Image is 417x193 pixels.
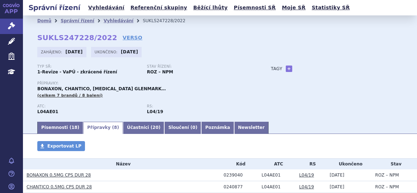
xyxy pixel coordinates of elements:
a: L04/19 [299,173,314,178]
span: 20 [152,125,158,130]
a: Písemnosti SŘ [232,3,278,13]
td: FINGOLIMOD [258,181,296,193]
strong: fingolimod [147,109,163,114]
th: Ukončeno [326,159,372,169]
span: 18 [71,125,77,130]
h2: Správní řízení [23,3,86,13]
span: 0 [193,125,195,130]
a: Referenční skupiny [128,3,189,13]
a: CHANTICO 0,5MG CPS DUR 28 [27,184,92,189]
p: Typ SŘ: [37,64,140,69]
td: ROZ – NPM [371,169,417,181]
th: ATC [258,159,296,169]
span: Zahájeno: [41,49,63,55]
a: Poznámka [201,122,234,134]
a: Moje SŘ [280,3,308,13]
a: + [286,66,292,72]
span: Exportovat LP [47,144,81,149]
span: [DATE] [330,184,345,189]
td: FINGOLIMOD [258,169,296,181]
p: Přípravky: [37,81,256,86]
a: Přípravky (8) [83,122,123,134]
strong: [DATE] [121,49,138,54]
td: ROZ – NPM [371,181,417,193]
strong: [DATE] [66,49,83,54]
a: Písemnosti (18) [37,122,83,134]
a: Správní řízení [61,18,94,23]
a: Sloučení (0) [164,122,201,134]
p: Stav řízení: [147,64,250,69]
span: (celkem 7 brandů / 8 balení) [37,93,103,98]
div: 0239040 [224,173,258,178]
li: SUKLS247228/2022 [143,15,195,26]
a: Newsletter [234,122,269,134]
div: 0240877 [224,184,258,189]
a: Účastníci (20) [123,122,165,134]
th: Kód [220,159,258,169]
th: Stav [371,159,417,169]
a: Vyhledávání [104,18,133,23]
th: RS [295,159,326,169]
span: [DATE] [330,173,345,178]
a: Vyhledávání [86,3,127,13]
a: VERSO [123,34,142,41]
h3: Tagy [271,64,282,73]
strong: SUKLS247228/2022 [37,33,117,42]
th: Název [23,159,220,169]
a: Statistiky SŘ [309,3,352,13]
p: RS: [147,104,250,108]
strong: ROZ – NPM [147,69,173,74]
strong: 1-Revize - VaPÚ - zkrácené řízení [37,69,117,74]
span: 8 [114,125,117,130]
strong: FINGOLIMOD [37,109,58,114]
p: ATC: [37,104,140,108]
a: Domů [37,18,51,23]
a: Běžící lhůty [191,3,230,13]
a: L04/19 [299,184,314,189]
a: Exportovat LP [37,141,85,151]
a: BONAXON 0,5MG CPS DUR 28 [27,173,91,178]
span: BONAXON, CHANTICO, [MEDICAL_DATA] GLENMARK… [37,86,166,91]
span: Ukončeno: [95,49,119,55]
